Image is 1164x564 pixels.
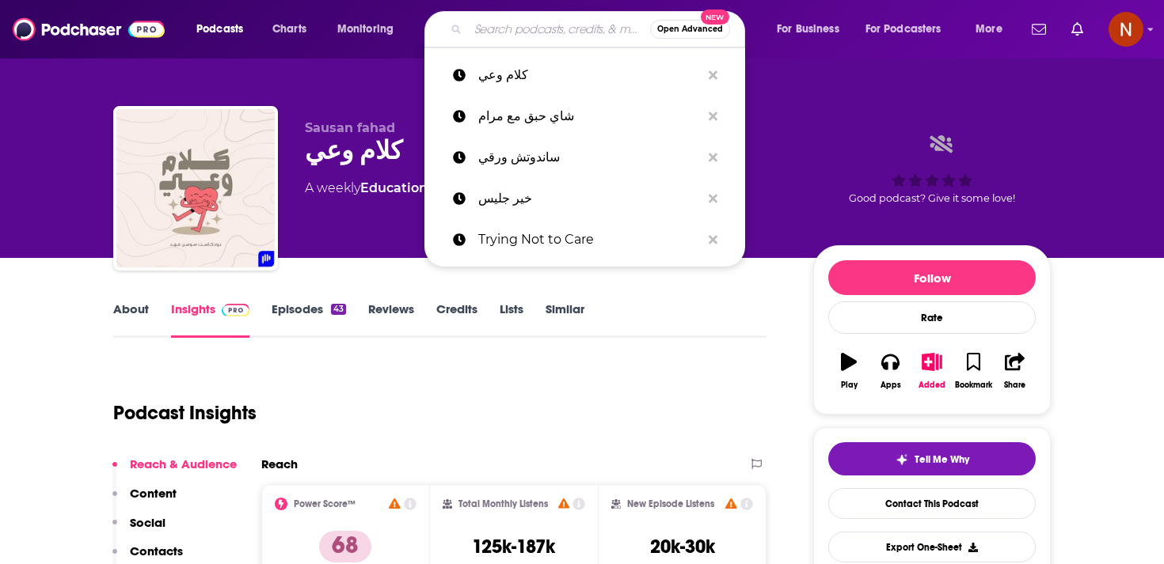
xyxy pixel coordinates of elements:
h2: Reach [261,456,298,471]
button: Follow [828,260,1036,295]
button: open menu [766,17,859,42]
span: Monitoring [337,18,394,40]
h2: Power Score™ [294,498,356,509]
a: شاي حبق مع مرام [424,96,745,137]
a: كلام وعي [424,55,745,96]
button: Export One-Sheet [828,532,1036,562]
button: Added [911,343,953,399]
div: 43 [331,304,346,315]
p: خير جليس [478,178,701,219]
span: Open Advanced [657,25,723,33]
button: Show profile menu [1109,12,1143,47]
img: Podchaser - Follow, Share and Rate Podcasts [13,14,165,44]
span: New [701,9,729,25]
span: Tell Me Why [915,453,969,466]
a: Similar [546,301,584,338]
button: Play [828,343,869,399]
button: tell me why sparkleTell Me Why [828,442,1036,475]
a: Trying Not to Care [424,219,745,260]
p: Reach & Audience [130,456,237,471]
p: Social [130,515,165,530]
div: Good podcast? Give it some love! [813,120,1051,218]
a: ساندوتش ورقي [424,137,745,178]
button: Content [112,486,177,515]
a: Reviews [368,301,414,338]
a: Episodes43 [272,301,346,338]
a: Show notifications dropdown [1065,16,1090,43]
button: open menu [185,17,264,42]
button: open menu [855,17,964,42]
div: Search podcasts, credits, & more... [439,11,760,47]
img: Podchaser Pro [222,304,249,316]
button: open menu [964,17,1022,42]
button: Open AdvancedNew [650,20,730,39]
h3: 20k-30k [650,535,715,558]
button: open menu [326,17,414,42]
a: Charts [262,17,316,42]
a: Show notifications dropdown [1025,16,1052,43]
span: Sausan fahad [305,120,395,135]
h2: Total Monthly Listens [458,498,548,509]
span: More [976,18,1002,40]
div: Play [841,380,858,390]
span: Charts [272,18,306,40]
a: Lists [500,301,523,338]
button: Social [112,515,165,544]
div: Bookmark [955,380,992,390]
a: Credits [436,301,477,338]
p: شاي حبق مع مرام [478,96,701,137]
a: InsightsPodchaser Pro [171,301,249,338]
button: Share [995,343,1036,399]
a: خير جليس [424,178,745,219]
div: Share [1004,380,1025,390]
p: Content [130,486,177,501]
a: About [113,301,149,338]
p: ساندوتش ورقي [478,137,701,178]
h1: Podcast Insights [113,401,257,425]
p: Contacts [130,543,183,558]
span: For Podcasters [865,18,941,40]
button: Bookmark [953,343,994,399]
span: Good podcast? Give it some love! [849,192,1015,204]
img: User Profile [1109,12,1143,47]
span: Podcasts [196,18,243,40]
h3: 125k-187k [472,535,555,558]
button: Reach & Audience [112,456,237,486]
div: Apps [881,380,901,390]
h2: New Episode Listens [627,498,714,509]
img: كلام وعي [116,109,275,267]
p: كلام وعي [478,55,701,96]
span: Logged in as AdelNBM [1109,12,1143,47]
img: tell me why sparkle [896,453,908,466]
input: Search podcasts, credits, & more... [468,17,650,42]
button: Apps [869,343,911,399]
p: Trying Not to Care [478,219,701,260]
div: Rate [828,301,1036,334]
div: A weekly podcast [305,179,478,198]
a: Education [360,180,428,195]
span: For Business [777,18,839,40]
p: 68 [319,531,371,562]
a: Contact This Podcast [828,488,1036,519]
div: Added [919,380,945,390]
